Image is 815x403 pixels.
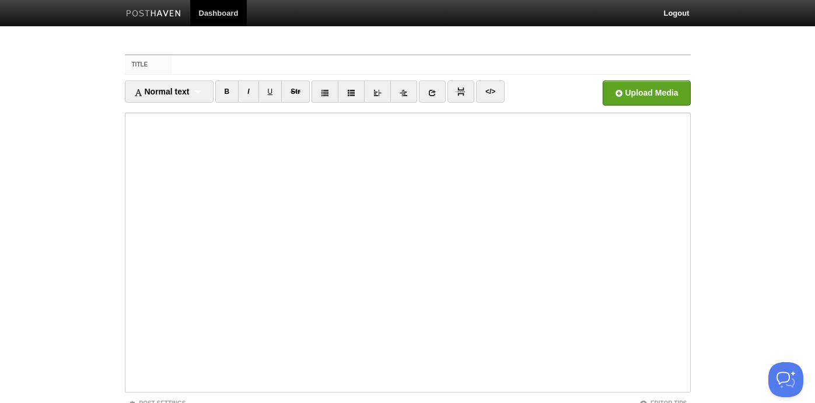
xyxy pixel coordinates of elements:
span: Normal text [134,87,190,96]
a: </> [476,80,505,103]
img: Posthaven-bar [126,10,181,19]
a: I [238,80,258,103]
img: pagebreak-icon.png [457,87,465,96]
iframe: Help Scout Beacon - Open [768,362,803,397]
a: Str [281,80,310,103]
a: U [258,80,282,103]
label: Title [125,55,172,74]
a: B [215,80,239,103]
del: Str [291,87,300,96]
